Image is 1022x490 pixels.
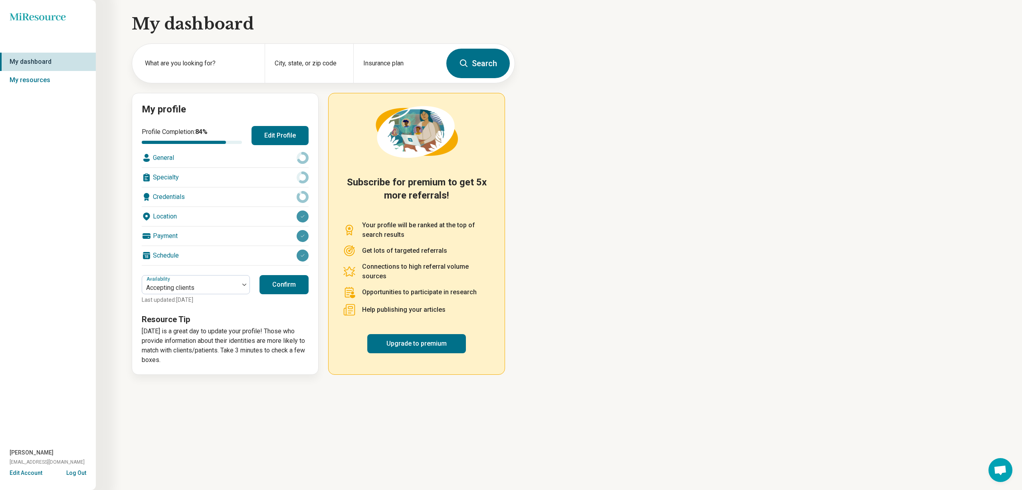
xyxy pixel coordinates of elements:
label: Availability [147,276,172,282]
p: Get lots of targeted referrals [362,246,447,256]
p: Your profile will be ranked at the top of search results [362,220,490,240]
h2: My profile [142,103,309,116]
p: Opportunities to participate in research [362,287,477,297]
p: Connections to high referral volume sources [362,262,490,281]
h2: Subscribe for premium to get 5x more referrals! [343,176,490,211]
p: [DATE] is a great day to update your profile! Those who provide information about their identitie... [142,327,309,365]
button: Edit Account [10,469,42,477]
span: 84 % [195,128,208,136]
label: What are you looking for? [145,59,255,68]
div: Specialty [142,168,309,187]
div: Location [142,207,309,226]
div: Schedule [142,246,309,265]
button: Edit Profile [252,126,309,145]
p: Help publishing your articles [362,305,446,315]
button: Search [446,49,510,78]
div: Profile Completion: [142,127,242,144]
a: Upgrade to premium [367,334,466,353]
h1: My dashboard [132,13,515,35]
button: Log Out [66,469,86,475]
div: Credentials [142,187,309,207]
button: Confirm [259,275,309,294]
div: General [142,148,309,167]
p: Last updated: [DATE] [142,296,250,304]
span: [EMAIL_ADDRESS][DOMAIN_NAME] [10,459,85,466]
h3: Resource Tip [142,314,309,325]
span: [PERSON_NAME] [10,449,53,457]
div: Open chat [988,458,1012,482]
div: Payment [142,226,309,246]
